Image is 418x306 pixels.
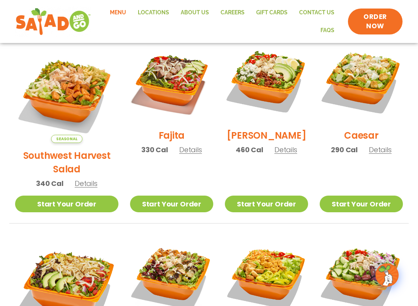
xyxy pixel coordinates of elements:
span: Seasonal [51,135,82,143]
span: 340 Cal [36,178,63,189]
img: Product photo for Cobb Salad [225,40,308,123]
span: 460 Cal [236,144,263,155]
span: Details [274,145,297,155]
img: new-SAG-logo-768×292 [15,6,91,37]
span: Details [75,179,98,188]
nav: Menu [99,4,341,39]
img: Product photo for Southwest Harvest Salad [15,40,118,143]
a: Start Your Order [130,196,213,212]
a: GIFT CARDS [250,4,293,22]
span: 330 Cal [141,144,168,155]
a: Start Your Order [320,196,403,212]
span: Details [179,145,202,155]
h2: Southwest Harvest Salad [15,149,118,176]
h2: Fajita [159,129,185,142]
span: Details [369,145,392,155]
a: Careers [215,4,250,22]
h2: [PERSON_NAME] [227,129,307,142]
a: Locations [132,4,175,22]
img: Product photo for Caesar Salad [320,40,403,123]
a: Contact Us [293,4,340,22]
h2: Caesar [344,129,379,142]
span: ORDER NOW [356,12,395,31]
a: ORDER NOW [348,9,403,35]
a: FAQs [315,22,340,40]
a: About Us [175,4,215,22]
img: wpChatIcon [376,264,398,286]
a: Menu [104,4,132,22]
a: Start Your Order [225,196,308,212]
span: 290 Cal [331,144,358,155]
img: Product photo for Fajita Salad [130,40,213,123]
a: Start Your Order [15,196,118,212]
